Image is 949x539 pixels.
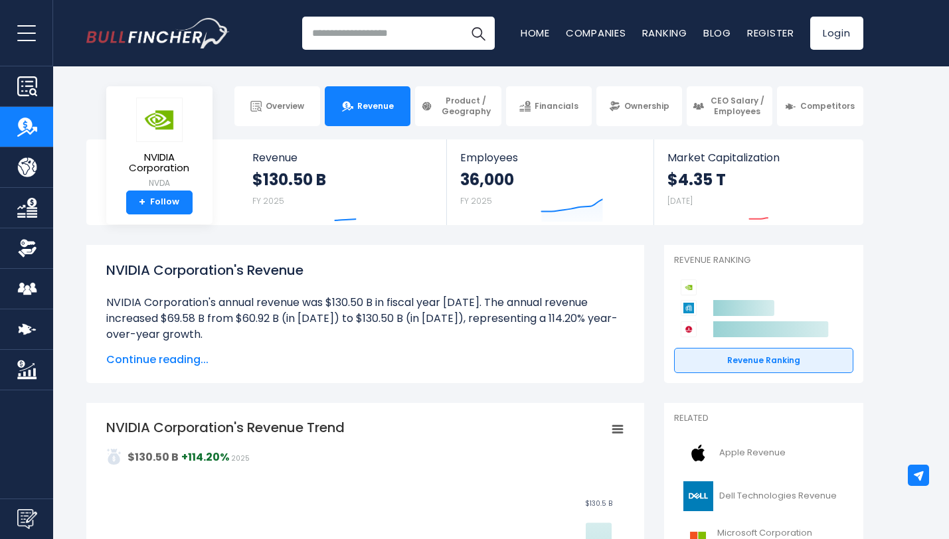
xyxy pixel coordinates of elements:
[681,300,697,316] img: Applied Materials competitors logo
[106,352,624,368] span: Continue reading...
[674,435,853,471] a: Apple Revenue
[462,17,495,50] button: Search
[654,139,861,225] a: Market Capitalization $4.35 T [DATE]
[415,86,501,126] a: Product / Geography
[682,481,715,511] img: DELL logo
[674,413,853,424] p: Related
[460,151,640,164] span: Employees
[325,86,410,126] a: Revenue
[747,26,794,40] a: Register
[181,449,229,465] strong: +114.20%
[674,478,853,514] a: Dell Technologies Revenue
[708,96,766,116] span: CEO Salary / Employees
[86,18,230,48] img: Bullfincher logo
[436,96,495,116] span: Product / Geography
[584,499,612,508] text: $130.5 B
[682,438,715,468] img: AAPL logo
[667,195,693,206] small: [DATE]
[674,348,853,373] a: Revenue Ranking
[106,418,345,437] tspan: NVIDIA Corporation's Revenue Trend
[86,18,229,48] a: Go to homepage
[357,101,394,112] span: Revenue
[234,86,320,126] a: Overview
[681,279,697,295] img: NVIDIA Corporation competitors logo
[252,169,326,190] strong: $130.50 B
[667,151,848,164] span: Market Capitalization
[116,97,203,191] a: NVIDIA Corporation NVDA
[106,295,624,343] li: NVIDIA Corporation's annual revenue was $130.50 B in fiscal year [DATE]. The annual revenue incre...
[117,177,202,189] small: NVDA
[139,196,145,208] strong: +
[596,86,682,126] a: Ownership
[239,139,447,225] a: Revenue $130.50 B FY 2025
[674,255,853,266] p: Revenue Ranking
[703,26,731,40] a: Blog
[810,17,863,50] a: Login
[624,101,669,112] span: Ownership
[506,86,592,126] a: Financials
[800,101,855,112] span: Competitors
[117,152,202,174] span: NVIDIA Corporation
[777,86,863,126] a: Competitors
[521,26,550,40] a: Home
[535,101,578,112] span: Financials
[447,139,653,225] a: Employees 36,000 FY 2025
[566,26,626,40] a: Companies
[17,238,37,258] img: Ownership
[252,151,434,164] span: Revenue
[106,449,122,465] img: addasd
[128,449,179,465] strong: $130.50 B
[667,169,726,190] strong: $4.35 T
[642,26,687,40] a: Ranking
[687,86,772,126] a: CEO Salary / Employees
[681,321,697,337] img: Broadcom competitors logo
[460,169,514,190] strong: 36,000
[126,191,193,214] a: +Follow
[252,195,284,206] small: FY 2025
[106,260,624,280] h1: NVIDIA Corporation's Revenue
[266,101,304,112] span: Overview
[231,453,250,463] span: 2025
[460,195,492,206] small: FY 2025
